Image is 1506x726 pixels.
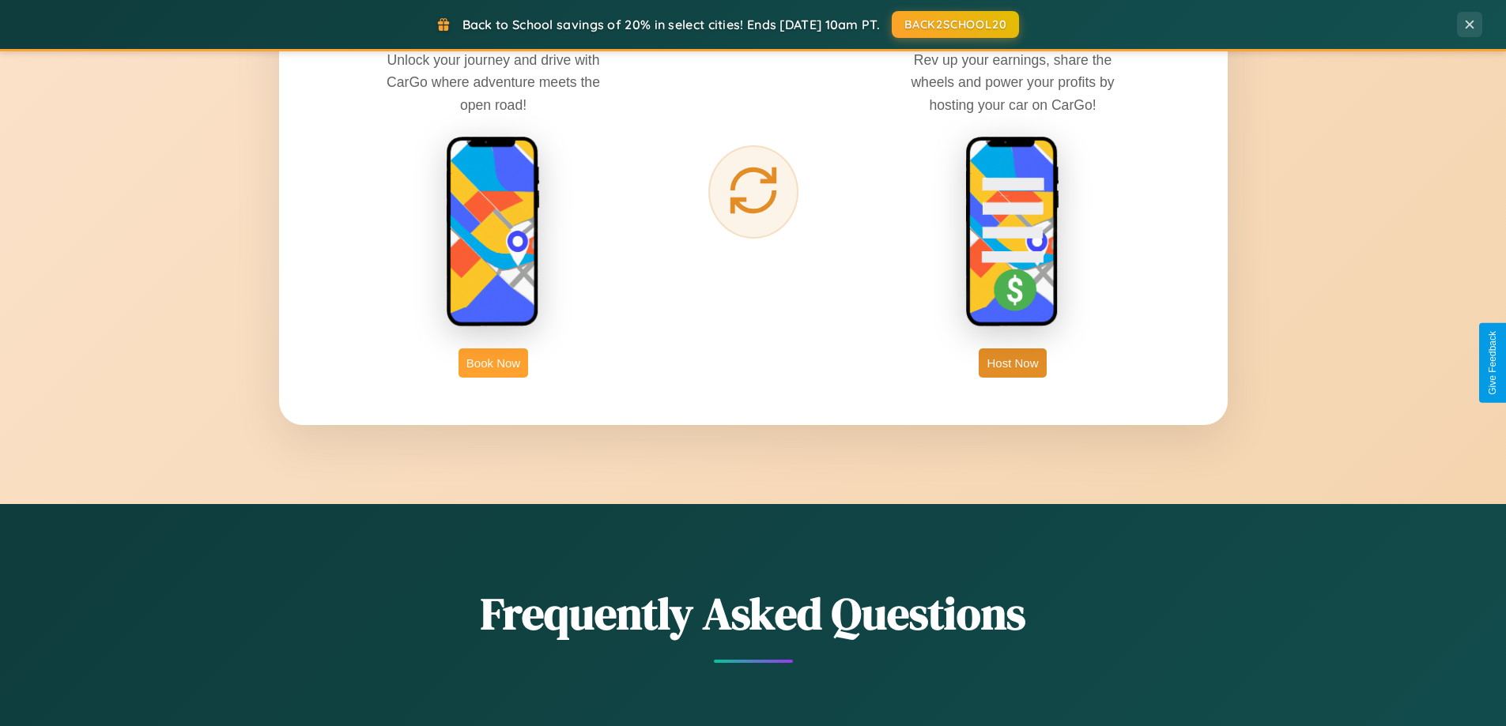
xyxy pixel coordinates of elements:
img: host phone [965,136,1060,329]
h2: Frequently Asked Questions [279,583,1228,644]
span: Back to School savings of 20% in select cities! Ends [DATE] 10am PT. [462,17,880,32]
button: BACK2SCHOOL20 [892,11,1019,38]
button: Book Now [459,348,528,378]
div: Give Feedback [1487,331,1498,395]
p: Unlock your journey and drive with CarGo where adventure meets the open road! [375,49,612,115]
img: rent phone [446,136,541,329]
button: Host Now [979,348,1046,378]
p: Rev up your earnings, share the wheels and power your profits by hosting your car on CarGo! [894,49,1131,115]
